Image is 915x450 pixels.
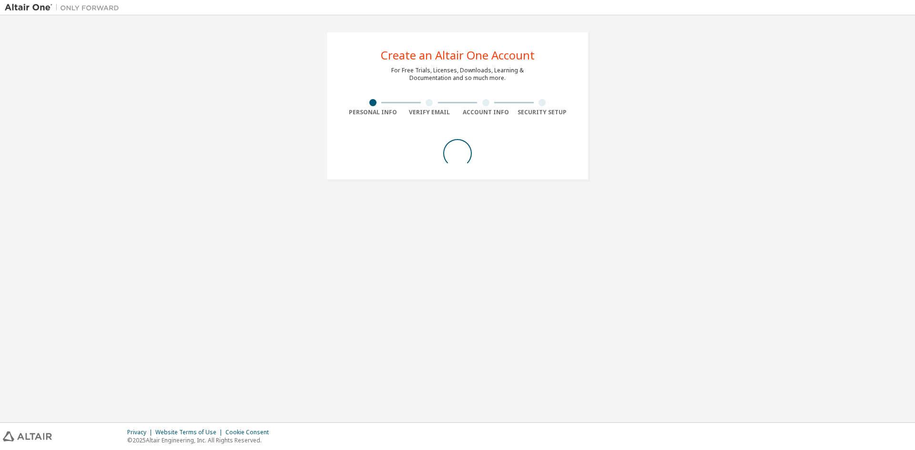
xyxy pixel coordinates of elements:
[5,3,124,12] img: Altair One
[225,429,274,436] div: Cookie Consent
[3,431,52,441] img: altair_logo.svg
[155,429,225,436] div: Website Terms of Use
[401,109,458,116] div: Verify Email
[391,67,524,82] div: For Free Trials, Licenses, Downloads, Learning & Documentation and so much more.
[381,50,535,61] div: Create an Altair One Account
[127,436,274,444] p: © 2025 Altair Engineering, Inc. All Rights Reserved.
[127,429,155,436] div: Privacy
[514,109,571,116] div: Security Setup
[457,109,514,116] div: Account Info
[345,109,401,116] div: Personal Info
